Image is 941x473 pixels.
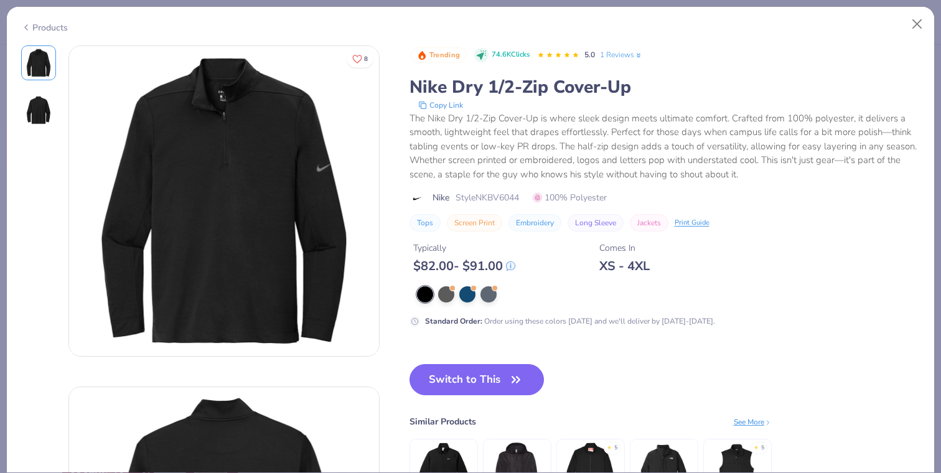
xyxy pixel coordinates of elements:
button: Embroidery [508,214,561,232]
button: Jackets [630,214,668,232]
span: Nike [433,191,449,204]
div: Products [21,21,68,34]
img: Front [24,48,54,78]
button: Badge Button [411,47,467,63]
button: Screen Print [447,214,502,232]
div: 5 [761,444,764,452]
img: Back [24,95,54,125]
div: Similar Products [410,415,476,428]
button: copy to clipboard [414,99,467,111]
div: Nike Dry 1/2-Zip Cover-Up [410,75,920,99]
div: Order using these colors [DATE] and we'll deliver by [DATE]-[DATE]. [425,316,715,327]
span: 74.6K Clicks [492,50,530,60]
button: Switch to This [410,364,545,395]
div: Print Guide [675,218,709,228]
strong: Standard Order : [425,316,482,326]
div: Comes In [599,241,650,255]
img: Trending sort [417,50,427,60]
div: ★ [754,444,759,449]
div: $ 82.00 - $ 91.00 [413,258,515,274]
div: 5.0 Stars [537,45,579,65]
span: Trending [429,52,460,59]
div: ★ [607,444,612,449]
span: 5.0 [584,50,595,60]
span: 8 [364,56,368,62]
span: Style NKBV6044 [456,191,519,204]
button: Tops [410,214,441,232]
div: XS - 4XL [599,258,650,274]
div: 5 [614,444,617,452]
div: Typically [413,241,515,255]
button: Long Sleeve [568,214,624,232]
div: The Nike Dry 1/2-Zip Cover-Up is where sleek design meets ultimate comfort. Crafted from 100% pol... [410,111,920,182]
img: brand logo [410,194,426,204]
a: 1 Reviews [600,49,643,60]
div: See More [734,416,772,428]
span: 100% Polyester [533,191,607,204]
img: Front [69,46,379,356]
button: Like [347,50,373,68]
button: Close [906,12,929,36]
